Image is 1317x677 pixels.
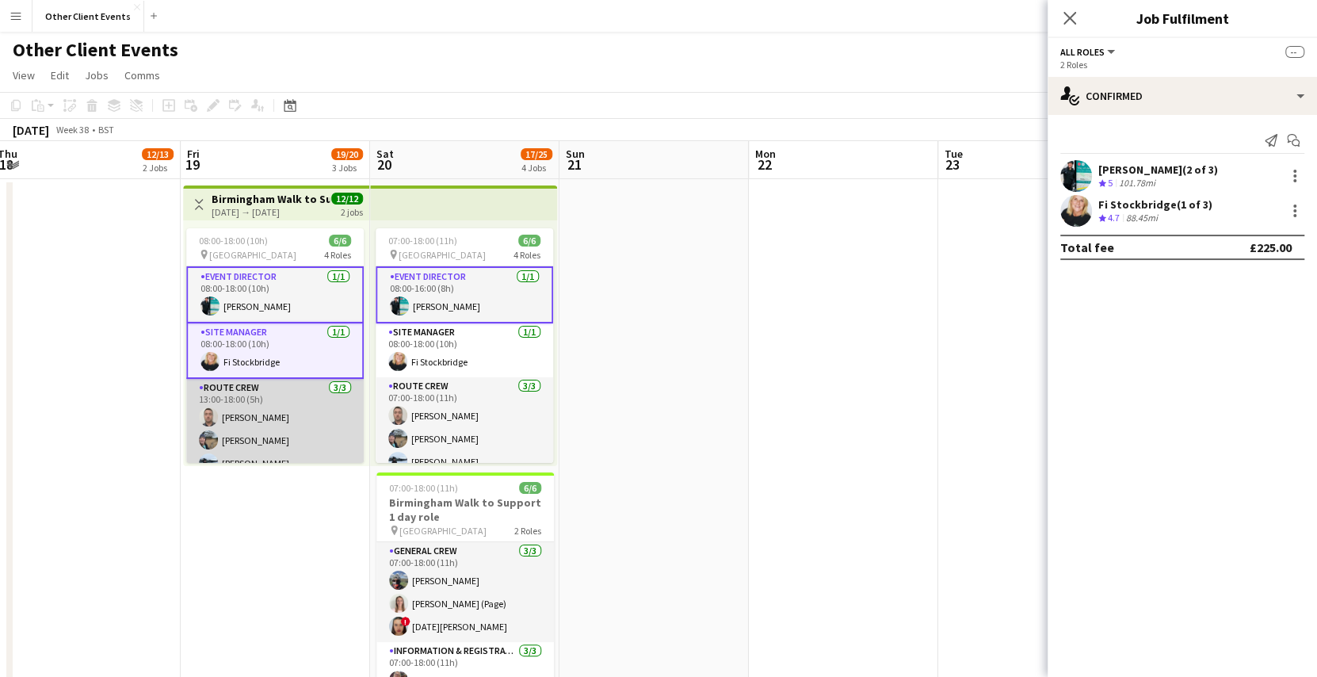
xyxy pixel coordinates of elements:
[389,482,458,494] span: 07:00-18:00 (11h)
[1116,177,1159,190] div: 101.78mi
[374,155,394,174] span: 20
[521,148,552,160] span: 17/25
[401,617,410,626] span: !
[13,122,49,138] div: [DATE]
[13,38,178,62] h1: Other Client Events
[945,147,963,161] span: Tue
[376,323,553,377] app-card-role: Site Manager1/108:00-18:00 (10h)Fi Stockbridge
[513,249,540,261] span: 4 Roles
[1250,239,1292,255] div: £225.00
[32,1,144,32] button: Other Client Events
[1048,77,1317,115] div: Confirmed
[519,482,541,494] span: 6/6
[1285,46,1304,58] span: --
[186,228,364,463] app-job-card: 08:00-18:00 (10h)6/6 [GEOGRAPHIC_DATA]4 RolesEvent Director1/108:00-18:00 (10h)[PERSON_NAME]Site ...
[143,162,173,174] div: 2 Jobs
[332,162,362,174] div: 3 Jobs
[78,65,115,86] a: Jobs
[85,68,109,82] span: Jobs
[13,68,35,82] span: View
[44,65,75,86] a: Edit
[376,228,553,463] app-job-card: 07:00-18:00 (11h)6/6 [GEOGRAPHIC_DATA]4 RolesEvent Director1/108:00-16:00 (8h)[PERSON_NAME]Site M...
[755,147,776,161] span: Mon
[388,235,457,247] span: 07:00-18:00 (11h)
[1123,212,1161,225] div: 88.45mi
[753,155,776,174] span: 22
[209,249,296,261] span: [GEOGRAPHIC_DATA]
[1060,46,1117,58] button: All roles
[331,148,363,160] span: 19/20
[212,206,330,218] div: [DATE] → [DATE]
[324,249,351,261] span: 4 Roles
[1060,239,1114,255] div: Total fee
[185,155,200,174] span: 19
[1098,197,1212,212] div: Fi Stockbridge (1 of 3)
[52,124,92,136] span: Week 38
[376,147,394,161] span: Sat
[187,147,200,161] span: Fri
[341,205,363,218] div: 2 jobs
[212,192,330,206] h3: Birmingham Walk to Support 2 day role
[1048,8,1317,29] h3: Job Fulfilment
[186,266,364,323] app-card-role: Event Director1/108:00-18:00 (10h)[PERSON_NAME]
[1108,212,1120,224] span: 4.7
[186,379,364,479] app-card-role: Route Crew3/313:00-18:00 (5h)[PERSON_NAME][PERSON_NAME][PERSON_NAME]
[331,193,363,205] span: 12/12
[124,68,160,82] span: Comms
[1108,177,1113,189] span: 5
[1098,163,1218,177] div: [PERSON_NAME] (2 of 3)
[376,542,554,642] app-card-role: General Crew3/307:00-18:00 (11h)[PERSON_NAME][PERSON_NAME] (Page)![DATE][PERSON_NAME]
[566,147,585,161] span: Sun
[376,377,553,477] app-card-role: Route Crew3/307:00-18:00 (11h)[PERSON_NAME][PERSON_NAME][PERSON_NAME]
[186,323,364,379] app-card-role: Site Manager1/108:00-18:00 (10h)Fi Stockbridge
[51,68,69,82] span: Edit
[142,148,174,160] span: 12/13
[514,525,541,537] span: 2 Roles
[518,235,540,247] span: 6/6
[942,155,963,174] span: 23
[521,162,552,174] div: 4 Jobs
[118,65,166,86] a: Comms
[1060,59,1304,71] div: 2 Roles
[6,65,41,86] a: View
[376,495,554,524] h3: Birmingham Walk to Support 1 day role
[199,235,268,247] span: 08:00-18:00 (10h)
[1060,46,1105,58] span: All roles
[329,235,351,247] span: 6/6
[399,249,486,261] span: [GEOGRAPHIC_DATA]
[563,155,585,174] span: 21
[98,124,114,136] div: BST
[399,525,487,537] span: [GEOGRAPHIC_DATA]
[376,266,553,323] app-card-role: Event Director1/108:00-16:00 (8h)[PERSON_NAME]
